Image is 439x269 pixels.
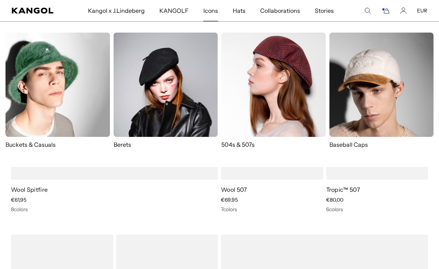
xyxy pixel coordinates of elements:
p: 504s & 507s [221,141,326,149]
p: Buckets & Casuals [5,141,110,149]
a: Buckets & Casuals [5,33,110,149]
p: Baseball Caps [329,141,434,149]
span: €69,95 [221,197,238,203]
div: 7 colors [221,206,323,213]
span: €61,95 [11,197,26,203]
summary: Search here [364,7,371,14]
a: 504s & 507s [221,33,326,149]
button: Cart [381,7,390,14]
p: Berets [114,141,218,149]
a: Tropic™ 507 [326,186,361,193]
a: Account [400,7,407,14]
span: €80,00 [326,197,343,203]
a: Wool Spitfire [11,186,48,193]
a: Baseball Caps [329,33,434,156]
a: Kangol [12,8,58,14]
div: 8 colors [11,206,218,213]
a: Berets [114,33,218,149]
a: Wool 507 [221,186,247,193]
div: 6 colors [326,206,428,213]
button: EUR [417,7,427,14]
